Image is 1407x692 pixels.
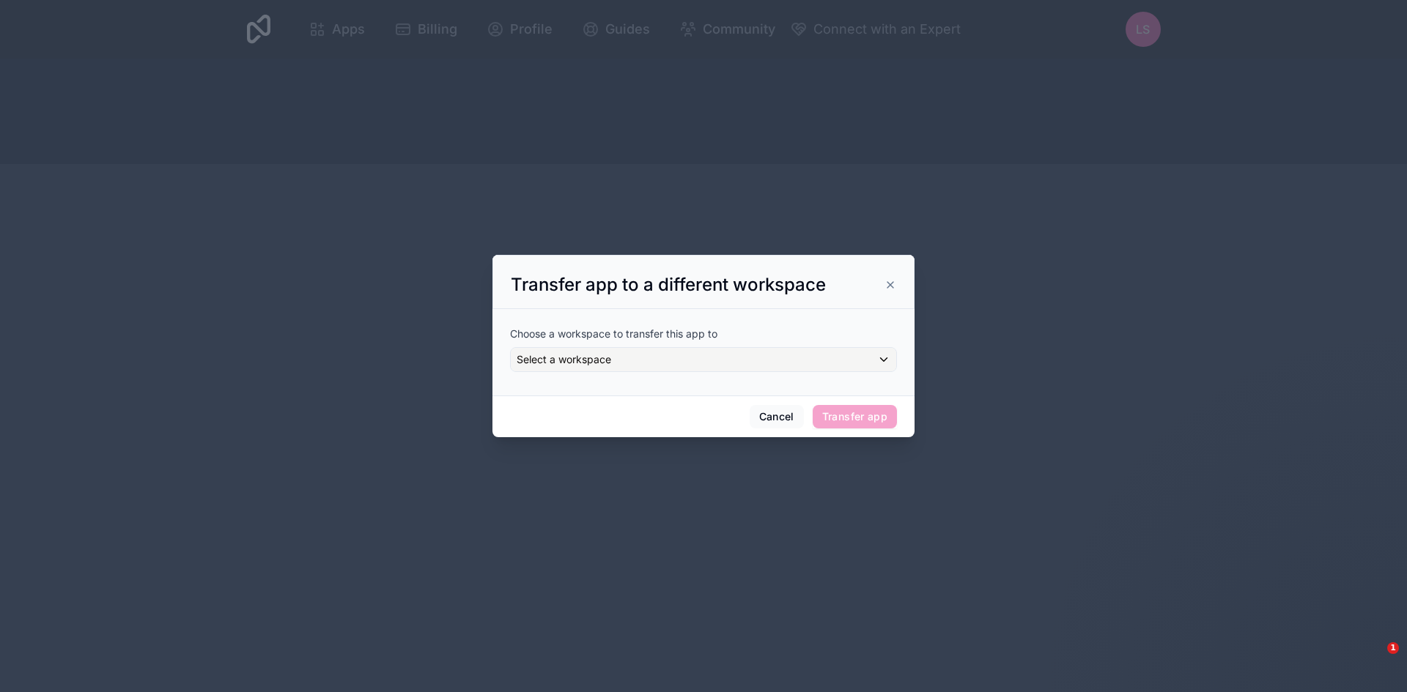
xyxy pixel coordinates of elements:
[1114,550,1407,652] iframe: Intercom notifications message
[750,405,804,428] button: Cancel
[511,274,826,295] span: Transfer app to a different workspace
[1357,642,1392,677] iframe: Intercom live chat
[510,347,897,372] button: Select a workspace
[1387,642,1399,654] span: 1
[510,327,897,341] p: Choose a workspace to transfer this app to
[517,353,611,365] span: Select a workspace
